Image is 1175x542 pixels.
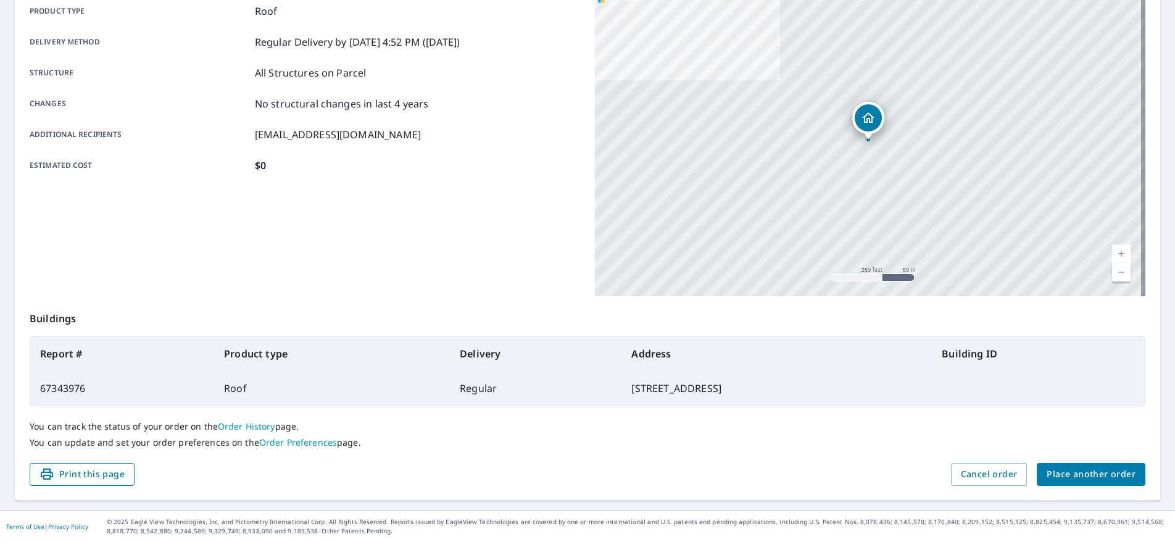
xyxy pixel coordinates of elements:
[852,102,884,140] div: Dropped pin, building 1, Residential property, 351 Honey Ln Bluefield, VA 24605
[214,371,450,406] td: Roof
[1112,263,1131,281] a: Current Level 17, Zoom Out
[255,35,460,49] p: Regular Delivery by [DATE] 4:52 PM ([DATE])
[30,336,214,371] th: Report #
[450,371,621,406] td: Regular
[450,336,621,371] th: Delivery
[30,158,250,173] p: Estimated cost
[255,96,429,111] p: No structural changes in last 4 years
[218,420,275,432] a: Order History
[30,437,1145,448] p: You can update and set your order preferences on the page.
[6,522,44,531] a: Terms of Use
[255,65,367,80] p: All Structures on Parcel
[48,522,88,531] a: Privacy Policy
[107,517,1169,536] p: © 2025 Eagle View Technologies, Inc. and Pictometry International Corp. All Rights Reserved. Repo...
[621,336,932,371] th: Address
[30,4,250,19] p: Product type
[30,463,135,486] button: Print this page
[1112,244,1131,263] a: Current Level 17, Zoom In
[30,296,1145,336] p: Buildings
[39,467,125,482] span: Print this page
[255,127,421,142] p: [EMAIL_ADDRESS][DOMAIN_NAME]
[255,4,278,19] p: Roof
[214,336,450,371] th: Product type
[30,371,214,406] td: 67343976
[30,421,1145,432] p: You can track the status of your order on the page.
[621,371,932,406] td: [STREET_ADDRESS]
[30,65,250,80] p: Structure
[1047,467,1136,482] span: Place another order
[951,463,1028,486] button: Cancel order
[30,35,250,49] p: Delivery method
[259,436,337,448] a: Order Preferences
[30,127,250,142] p: Additional recipients
[30,96,250,111] p: Changes
[6,523,88,530] p: |
[961,467,1018,482] span: Cancel order
[255,158,266,173] p: $0
[1037,463,1145,486] button: Place another order
[932,336,1145,371] th: Building ID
